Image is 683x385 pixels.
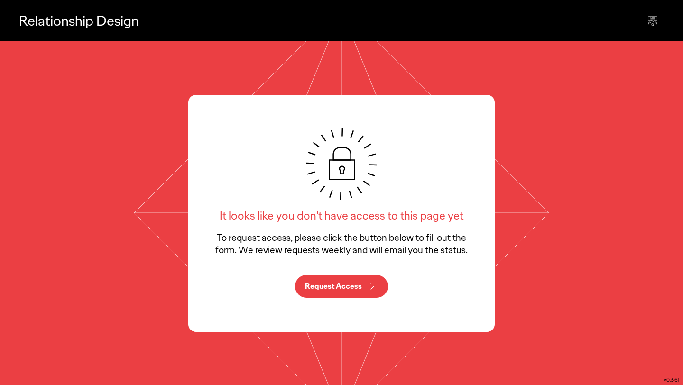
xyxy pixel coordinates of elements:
[641,9,664,32] div: Send feedback
[19,11,139,30] p: Relationship Design
[295,275,388,298] button: Request Access
[220,208,463,223] h6: It looks like you don't have access to this page yet
[212,231,471,256] p: To request access, please click the button below to fill out the form. We review requests weekly ...
[305,283,362,290] p: Request Access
